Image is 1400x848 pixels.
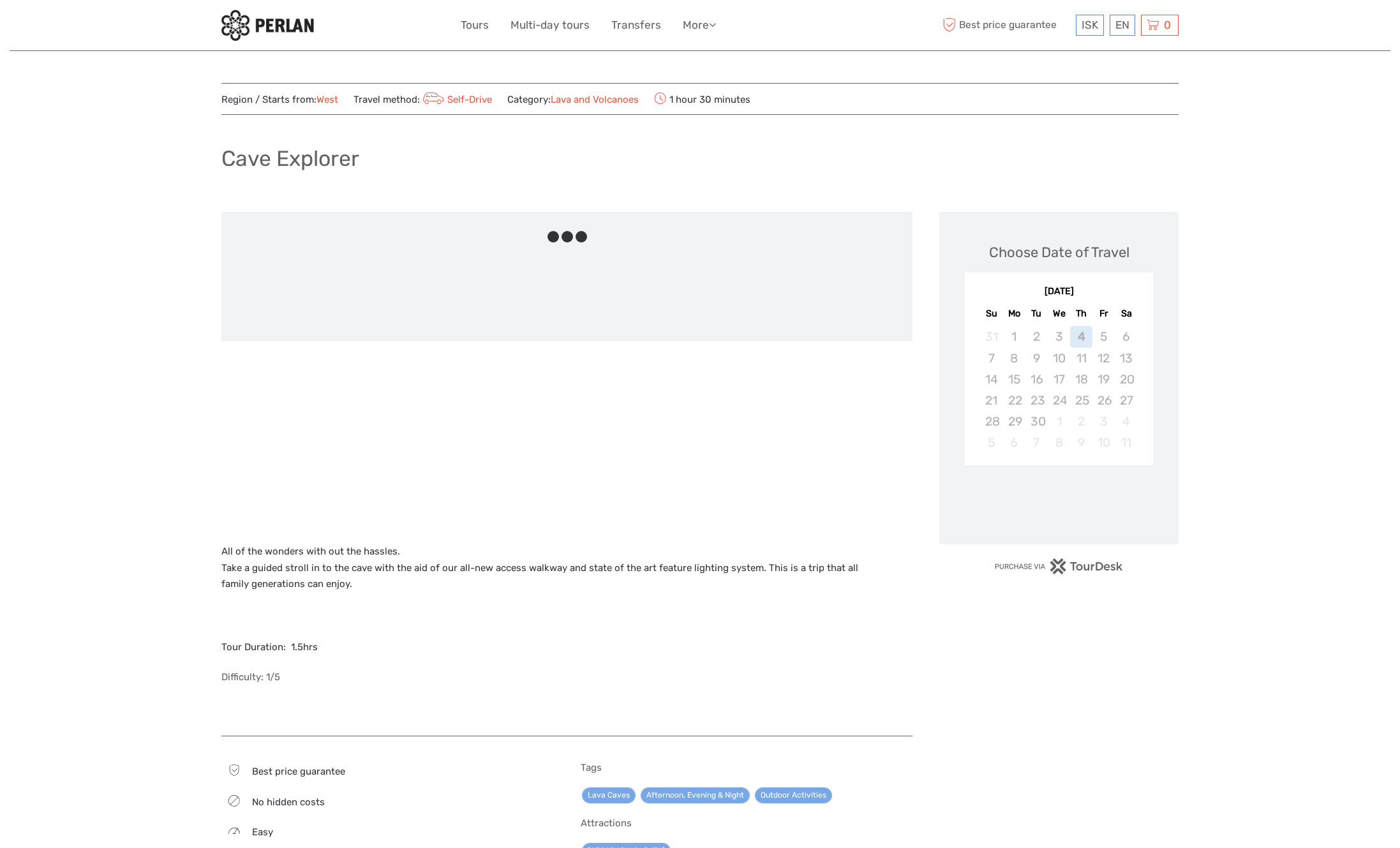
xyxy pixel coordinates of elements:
span: Region / Starts from: [221,93,338,107]
div: Not available Monday, September 15th, 2025 [1003,369,1025,390]
div: Not available Thursday, October 2nd, 2025 [1070,411,1092,432]
div: Not available Tuesday, September 9th, 2025 [1025,348,1048,369]
div: Not available Thursday, October 9th, 2025 [1070,432,1092,453]
div: Not available Saturday, October 11th, 2025 [1115,432,1137,453]
img: 288-6a22670a-0f57-43d8-a107-52fbc9b92f2c_logo_small.jpg [221,10,314,41]
div: Not available Thursday, September 18th, 2025 [1070,369,1092,390]
div: Not available Saturday, September 27th, 2025 [1115,390,1137,411]
a: Transfers [611,16,661,34]
a: Self-Drive [420,94,492,105]
span: 0 [1162,19,1173,31]
span: ISK [1082,19,1098,31]
a: Afternoon, Evening & Night [641,787,750,803]
span: Best price guarantee [939,15,1073,36]
div: Tu [1025,305,1048,322]
p: Tour Duration: 1.5hrs [221,639,912,656]
div: Not available Wednesday, September 24th, 2025 [1048,390,1070,411]
div: Not available Sunday, September 14th, 2025 [980,369,1002,390]
div: Su [980,305,1002,322]
div: Not available Friday, October 3rd, 2025 [1092,411,1115,432]
div: Not available Wednesday, September 17th, 2025 [1048,369,1070,390]
div: Not available Sunday, September 7th, 2025 [980,348,1002,369]
span: Easy [252,826,273,838]
h5: Difficulty: 1/5 [221,671,912,683]
div: Not available Tuesday, October 7th, 2025 [1025,432,1048,453]
div: Not available Tuesday, September 23rd, 2025 [1025,390,1048,411]
div: Not available Monday, September 29th, 2025 [1003,411,1025,432]
div: Not available Saturday, September 20th, 2025 [1115,369,1137,390]
div: month 2025-09 [969,326,1149,453]
div: Not available Tuesday, September 30th, 2025 [1025,411,1048,432]
div: Not available Friday, September 5th, 2025 [1092,326,1115,347]
div: We [1048,305,1070,322]
div: Mo [1003,305,1025,322]
span: Travel method: [354,90,492,108]
span: Best price guarantee [252,766,345,777]
div: Not available Wednesday, October 8th, 2025 [1048,432,1070,453]
div: Not available Tuesday, September 16th, 2025 [1025,369,1048,390]
div: Not available Tuesday, September 2nd, 2025 [1025,326,1048,347]
div: Not available Monday, October 6th, 2025 [1003,432,1025,453]
div: Not available Sunday, August 31st, 2025 [980,326,1002,347]
span: No hidden costs [252,796,325,808]
div: Not available Saturday, September 6th, 2025 [1115,326,1137,347]
div: Loading... [1055,498,1063,507]
div: Sa [1115,305,1137,322]
div: Not available Thursday, September 25th, 2025 [1070,390,1092,411]
img: PurchaseViaTourDesk.png [994,558,1124,574]
div: Choose Date of Travel [989,242,1129,262]
div: Not available Saturday, October 4th, 2025 [1115,411,1137,432]
div: Fr [1092,305,1115,322]
div: Not available Friday, September 26th, 2025 [1092,390,1115,411]
div: EN [1110,15,1135,36]
p: All of the wonders with out the hassles. Take a guided stroll in to the cave with the aid of our ... [221,544,912,593]
a: Lava Caves [582,787,636,803]
h5: Tags [581,762,913,773]
div: Not available Friday, September 12th, 2025 [1092,348,1115,369]
a: Tours [461,16,489,34]
div: Not available Thursday, September 11th, 2025 [1070,348,1092,369]
div: [DATE] [965,285,1153,299]
div: Not available Sunday, October 5th, 2025 [980,432,1002,453]
a: More [683,16,716,34]
h5: Attractions [581,817,913,829]
span: Category: [507,93,639,107]
div: Not available Monday, September 8th, 2025 [1003,348,1025,369]
div: Not available Wednesday, September 3rd, 2025 [1048,326,1070,347]
div: Not available Friday, October 10th, 2025 [1092,432,1115,453]
span: 1 hour 30 minutes [654,90,750,108]
div: Th [1070,305,1092,322]
div: Not available Friday, September 19th, 2025 [1092,369,1115,390]
div: Not available Monday, September 22nd, 2025 [1003,390,1025,411]
div: Not available Sunday, September 21st, 2025 [980,390,1002,411]
div: Not available Wednesday, September 10th, 2025 [1048,348,1070,369]
div: Not available Saturday, September 13th, 2025 [1115,348,1137,369]
div: Not available Monday, September 1st, 2025 [1003,326,1025,347]
div: Not available Wednesday, October 1st, 2025 [1048,411,1070,432]
a: Lava and Volcanoes [551,94,639,105]
a: Outdoor Activities [755,787,832,803]
a: West [316,94,338,105]
div: Not available Sunday, September 28th, 2025 [980,411,1002,432]
a: Multi-day tours [510,16,590,34]
h1: Cave Explorer [221,145,359,172]
div: Not available Thursday, September 4th, 2025 [1070,326,1092,347]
